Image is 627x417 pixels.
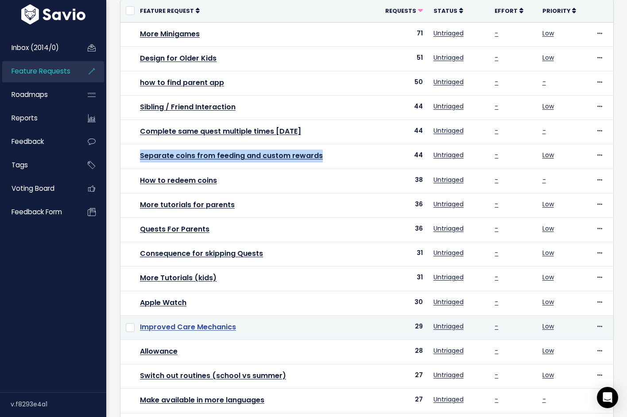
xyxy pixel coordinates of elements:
[140,7,194,15] span: Feature Request
[140,371,286,381] a: Switch out routines (school vs summer)
[433,29,464,38] a: Untriaged
[370,193,428,217] td: 36
[433,6,463,15] a: Status
[433,175,464,184] a: Untriaged
[495,6,523,15] a: Effort
[495,7,518,15] span: Effort
[542,77,546,86] a: -
[542,248,554,257] a: Low
[370,144,428,169] td: 44
[433,297,464,306] a: Untriaged
[495,322,498,331] a: -
[433,346,464,355] a: Untriaged
[495,102,498,111] a: -
[542,102,554,111] a: Low
[2,85,74,105] a: Roadmaps
[140,29,200,39] a: More Minigames
[140,53,217,63] a: Design for Older Kids
[140,126,301,136] a: Complete same quest multiple times [DATE]
[2,131,74,152] a: Feedback
[370,120,428,144] td: 44
[12,184,54,193] span: Voting Board
[19,4,88,24] img: logo-white.9d6f32f41409.svg
[495,371,498,379] a: -
[495,77,498,86] a: -
[433,151,464,159] a: Untriaged
[140,297,186,308] a: Apple Watch
[12,160,28,170] span: Tags
[542,126,546,135] a: -
[433,322,464,331] a: Untriaged
[542,297,554,306] a: Low
[433,7,457,15] span: Status
[542,273,554,282] a: Low
[140,224,209,234] a: Quests For Parents
[370,71,428,95] td: 50
[542,346,554,355] a: Low
[140,102,236,112] a: Sibling / Friend Interaction
[370,169,428,193] td: 38
[2,202,74,222] a: Feedback form
[495,200,498,208] a: -
[370,46,428,71] td: 51
[495,395,498,404] a: -
[12,66,70,76] span: Feature Requests
[433,395,464,404] a: Untriaged
[433,126,464,135] a: Untriaged
[433,371,464,379] a: Untriaged
[542,151,554,159] a: Low
[12,113,38,123] span: Reports
[140,248,263,259] a: Consequence for skipping Quests
[140,151,323,161] a: Separate coins from feeding and custom rewards
[495,346,498,355] a: -
[597,387,618,408] div: Open Intercom Messenger
[2,155,74,175] a: Tags
[542,371,554,379] a: Low
[542,322,554,331] a: Low
[370,389,428,413] td: 27
[140,6,200,15] a: Feature Request
[385,6,423,15] a: Requests
[433,53,464,62] a: Untriaged
[140,395,264,405] a: Make available in more languages
[495,175,498,184] a: -
[542,175,546,184] a: -
[370,22,428,46] td: 71
[433,273,464,282] a: Untriaged
[2,61,74,81] a: Feature Requests
[2,108,74,128] a: Reports
[12,90,48,99] span: Roadmaps
[370,291,428,315] td: 30
[433,224,464,233] a: Untriaged
[140,200,235,210] a: More tutorials for parents
[495,248,498,257] a: -
[433,77,464,86] a: Untriaged
[370,364,428,389] td: 27
[495,151,498,159] a: -
[370,242,428,266] td: 31
[12,207,62,216] span: Feedback form
[542,224,554,233] a: Low
[433,102,464,111] a: Untriaged
[542,200,554,208] a: Low
[2,38,74,58] a: Inbox (2014/0)
[12,137,44,146] span: Feedback
[542,395,546,404] a: -
[495,53,498,62] a: -
[495,273,498,282] a: -
[11,393,106,416] div: v.f8293e4a1
[495,224,498,233] a: -
[542,6,576,15] a: Priority
[495,29,498,38] a: -
[140,346,178,356] a: Allowance
[495,297,498,306] a: -
[2,178,74,199] a: Voting Board
[140,273,217,283] a: More Tutorials (kids)
[140,322,236,332] a: Improved Care Mechanics
[542,7,570,15] span: Priority
[495,126,498,135] a: -
[370,266,428,291] td: 31
[370,315,428,340] td: 29
[542,29,554,38] a: Low
[542,53,554,62] a: Low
